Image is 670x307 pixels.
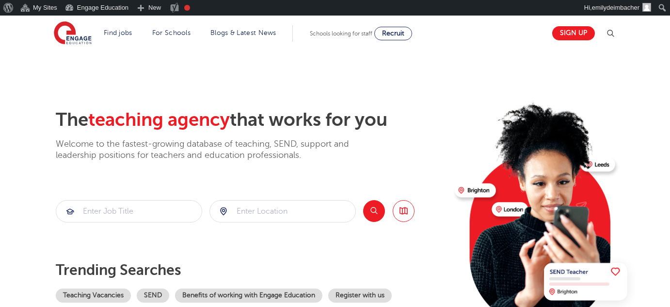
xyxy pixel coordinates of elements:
[56,289,131,303] a: Teaching Vacancies
[382,30,404,37] span: Recruit
[54,21,92,46] img: Engage Education
[184,5,190,11] div: Needs improvement
[310,30,372,37] span: Schools looking for staff
[56,261,447,279] p: Trending searches
[56,201,202,222] input: Submit
[552,26,595,40] a: Sign up
[175,289,322,303] a: Benefits of working with Engage Education
[592,4,639,11] span: emilydeimbacher
[374,27,412,40] a: Recruit
[56,109,447,131] h2: The that works for you
[210,29,276,36] a: Blogs & Latest News
[152,29,191,36] a: For Schools
[137,289,169,303] a: SEND
[363,200,385,222] button: Search
[328,289,392,303] a: Register with us
[210,201,355,222] input: Submit
[88,109,230,130] span: teaching agency
[104,29,132,36] a: Find jobs
[56,138,376,161] p: Welcome to the fastest-growing database of teaching, SEND, support and leadership positions for t...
